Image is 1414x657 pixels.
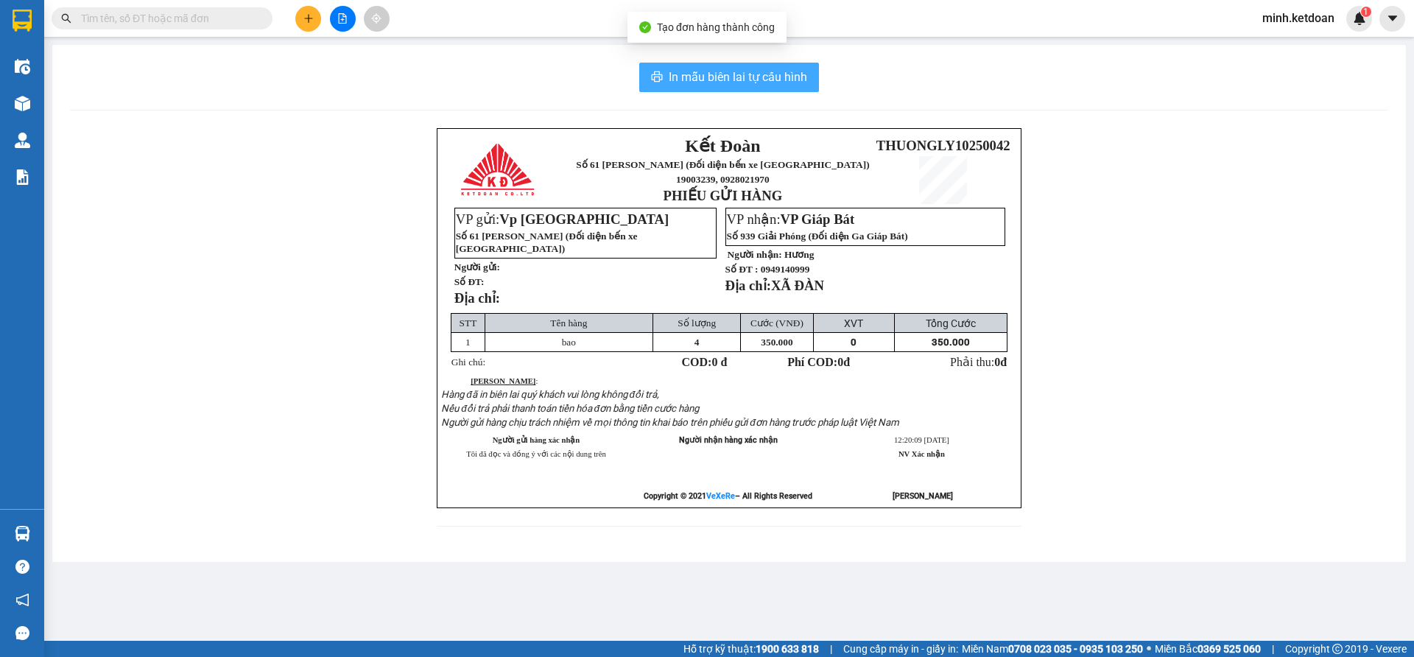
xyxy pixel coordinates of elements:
span: XÃ ĐÀN [771,278,824,293]
img: logo-vxr [13,10,32,32]
span: Tên hàng [550,317,587,328]
span: VP Giáp Bát [781,211,855,227]
span: VP gửi: [456,211,669,227]
strong: 0369 525 060 [1197,643,1261,655]
strong: Số ĐT: [454,276,485,287]
img: warehouse-icon [15,526,30,541]
strong: 1900 633 818 [756,643,819,655]
span: ⚪️ [1147,646,1151,652]
span: Người gửi hàng chịu trách nhiệm về mọi thông tin khai báo trên phiếu gửi đơn hàng trước pháp luật... [441,417,898,428]
img: warehouse-icon [15,133,30,148]
td: XVT [813,314,894,333]
strong: NV Xác nhận [898,450,945,458]
span: Kết Đoàn [27,8,102,27]
strong: Người nhận: [728,249,782,260]
span: 1 [1363,7,1368,17]
span: aim [371,13,381,24]
span: check-circle [639,21,651,33]
span: copyright [1332,644,1343,654]
td: Tổng Cước [895,314,1007,333]
button: file-add [330,6,356,32]
span: 19003239, 0928021970 [676,174,770,185]
span: đ [1000,356,1007,368]
img: solution-icon [15,169,30,185]
span: minh.ketdoan [1251,9,1346,27]
span: 1 [465,337,471,348]
span: plus [303,13,314,24]
span: Phải thu: [950,356,1007,368]
span: Vp [GEOGRAPHIC_DATA] [499,211,669,227]
span: Số lượng [678,317,716,328]
img: logo [5,48,8,101]
span: caret-down [1386,12,1399,25]
span: Số 61 [PERSON_NAME] (Đối diện bến xe [GEOGRAPHIC_DATA]) [456,231,638,254]
span: Số 61 [PERSON_NAME] (Đối diện bến xe [GEOGRAPHIC_DATA]) [576,159,869,170]
span: Người nhận hàng xác nhận [679,435,778,445]
span: 0 [851,337,857,348]
strong: Người gửi: [454,261,500,273]
img: logo [461,144,537,197]
span: Hỗ trợ kỹ thuật: [683,641,819,657]
span: Tôi đã đọc và đồng ý với các nội dung trên [466,450,606,458]
input: Tìm tên, số ĐT hoặc mã đơn [81,10,255,27]
span: Số 61 [PERSON_NAME] (Đối diện bến xe [GEOGRAPHIC_DATA]) [10,30,119,65]
span: Miền Nam [962,641,1143,657]
span: VP nhận: [727,211,855,227]
span: bao [562,337,576,348]
span: 0 [837,356,843,368]
strong: COD: [682,356,728,368]
span: file-add [337,13,348,24]
sup: 1 [1361,7,1371,17]
strong: Người gửi hàng xác nhận [493,436,580,444]
strong: Số ĐT : [725,264,759,275]
button: printerIn mẫu biên lai tự cấu hình [639,63,819,92]
span: Miền Bắc [1155,641,1261,657]
span: Hàng đã in biên lai quý khách vui lòng không đổi trả, [441,389,659,400]
span: search [61,13,71,24]
span: THUONGLY10250042 [876,138,1010,153]
button: plus [295,6,321,32]
a: VeXeRe [706,491,735,501]
strong: Địa chỉ: [454,290,500,306]
span: 0949140999 [761,264,810,275]
strong: Địa chỉ: [725,278,771,293]
span: Ghi chú: [451,356,485,368]
span: Số 939 Giải Phóng (Đối diện Ga Giáp Bát) [727,231,908,242]
strong: [PERSON_NAME] [471,377,535,385]
img: warehouse-icon [15,96,30,111]
span: 0 [994,356,1000,368]
span: Hương [784,249,814,260]
span: Kết Đoàn [685,136,760,155]
span: question-circle [15,560,29,574]
span: Cung cấp máy in - giấy in: [843,641,958,657]
button: aim [364,6,390,32]
img: icon-new-feature [1353,12,1366,25]
span: 12:20:09 [DATE] [894,436,949,444]
span: 19003239, 0928021970 [18,68,111,79]
span: 350.000 [932,337,970,348]
span: 4 [694,337,700,348]
strong: Copyright © 2021 – All Rights Reserved [644,491,812,501]
span: Cước (VNĐ) [750,317,803,328]
span: Tạo đơn hàng thành công [657,21,775,33]
span: : [471,377,538,385]
strong: PHIẾU GỬI HÀNG [27,82,102,113]
span: 350.000 [761,337,792,348]
span: Nếu đổi trả phải thanh toán tiền hóa đơn bằng tiền cước hàng [441,403,699,414]
button: caret-down [1379,6,1405,32]
span: | [1272,641,1274,657]
span: In mẫu biên lai tự cấu hình [669,68,807,86]
span: notification [15,593,29,607]
span: THUONGLY10250041 [120,48,254,63]
strong: PHIẾU GỬI HÀNG [664,188,783,203]
strong: Phí COD: đ [787,356,850,368]
span: message [15,626,29,640]
span: | [830,641,832,657]
span: 0 đ [711,356,727,368]
img: warehouse-icon [15,59,30,74]
strong: 0708 023 035 - 0935 103 250 [1008,643,1143,655]
span: STT [460,317,477,328]
span: printer [651,71,663,85]
strong: [PERSON_NAME] [893,491,953,501]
